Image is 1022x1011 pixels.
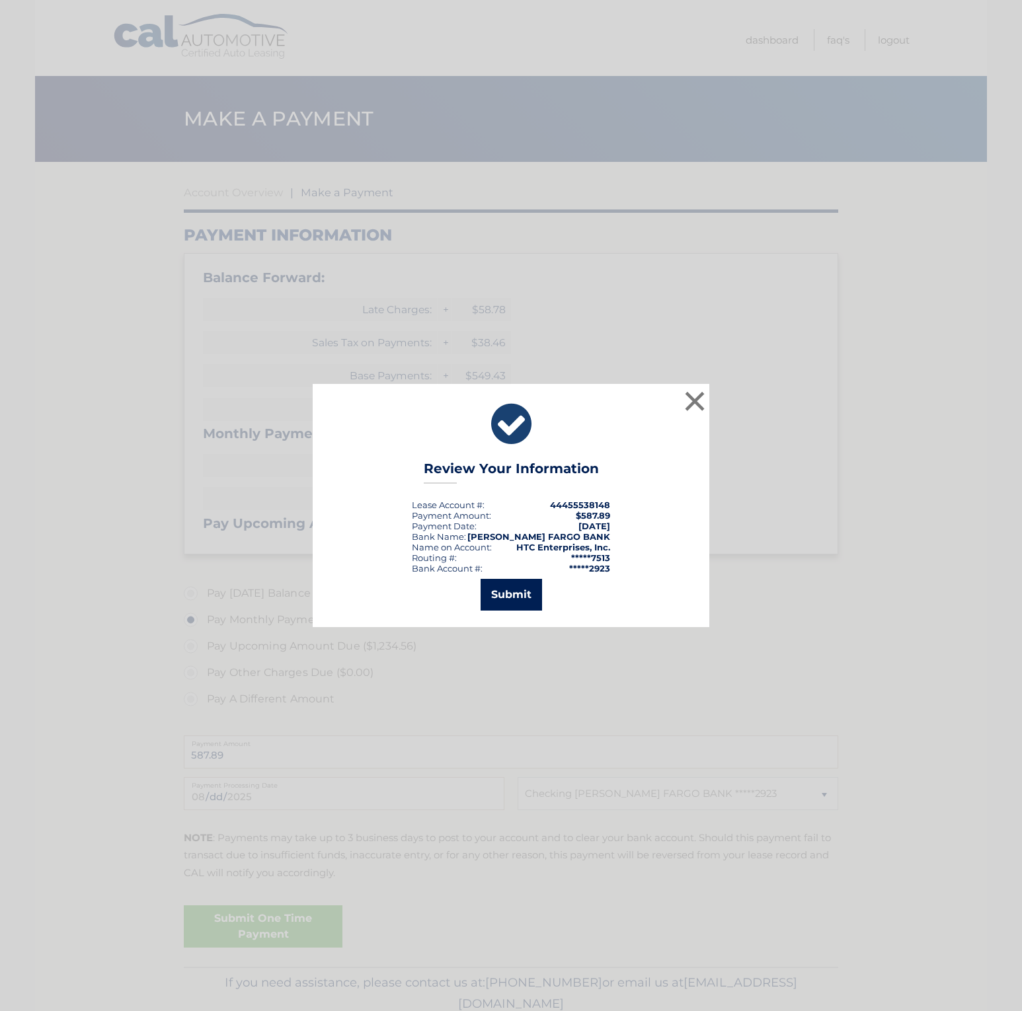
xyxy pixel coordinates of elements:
[578,521,610,531] span: [DATE]
[550,500,610,510] strong: 44455538148
[481,579,542,611] button: Submit
[412,521,475,531] span: Payment Date
[412,542,492,552] div: Name on Account:
[576,510,610,521] span: $587.89
[424,461,599,484] h3: Review Your Information
[412,510,491,521] div: Payment Amount:
[412,500,485,510] div: Lease Account #:
[682,388,708,414] button: ×
[516,542,610,552] strong: HTC Enterprises, Inc.
[412,531,466,542] div: Bank Name:
[467,531,610,542] strong: [PERSON_NAME] FARGO BANK
[412,552,457,563] div: Routing #:
[412,521,477,531] div: :
[412,563,483,574] div: Bank Account #:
